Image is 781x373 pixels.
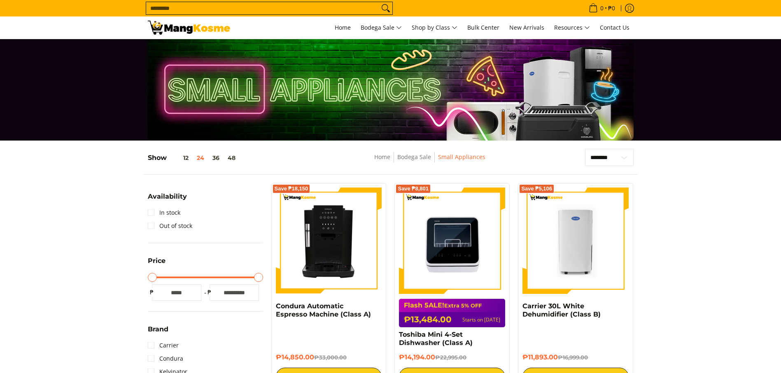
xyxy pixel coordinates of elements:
[522,188,629,294] img: Carrier 30L White Dehumidifier (Class B)
[148,154,240,162] h5: Show
[408,16,462,39] a: Shop by Class
[148,352,183,365] a: Condura
[167,155,193,161] button: 12
[193,155,208,161] button: 24
[399,188,505,294] img: Toshiba Mini 4-Set Dishwasher (Class A)
[276,353,382,361] h6: ₱14,850.00
[467,23,499,31] span: Bulk Center
[586,4,618,13] span: •
[148,326,168,333] span: Brand
[397,153,431,161] a: Bodega Sale
[607,5,616,11] span: ₱0
[599,5,605,11] span: 0
[276,188,382,294] img: Condura Automatic Espresso Machine (Class A)
[596,16,634,39] a: Contact Us
[357,16,406,39] a: Bodega Sale
[550,16,594,39] a: Resources
[335,23,351,31] span: Home
[554,23,590,33] span: Resources
[509,23,544,31] span: New Arrivals
[314,152,546,171] nav: Breadcrumbs
[314,354,347,361] del: ₱33,000.00
[148,219,192,232] a: Out of stock
[331,16,355,39] a: Home
[148,326,168,339] summary: Open
[148,193,187,200] span: Availability
[398,186,429,191] span: Save ₱8,801
[435,354,466,361] del: ₱22,995.00
[522,302,601,318] a: Carrier 30L White Dehumidifier (Class B)
[558,354,588,361] del: ₱16,999.00
[463,16,504,39] a: Bulk Center
[399,353,505,361] h6: ₱14,194.00
[600,23,629,31] span: Contact Us
[148,258,166,264] span: Price
[205,288,214,296] span: ₱
[148,339,179,352] a: Carrier
[361,23,402,33] span: Bodega Sale
[276,302,371,318] a: Condura Automatic Espresso Machine (Class A)
[148,21,230,35] img: Small Appliances l Mang Kosme: Home Appliances Warehouse Sale
[238,16,634,39] nav: Main Menu
[148,258,166,270] summary: Open
[275,186,308,191] span: Save ₱18,150
[208,155,224,161] button: 36
[505,16,548,39] a: New Arrivals
[438,153,485,161] a: Small Appliances
[412,23,457,33] span: Shop by Class
[379,2,392,14] button: Search
[148,206,180,219] a: In stock
[148,193,187,206] summary: Open
[522,353,629,361] h6: ₱11,893.00
[148,288,156,296] span: ₱
[374,153,390,161] a: Home
[224,155,240,161] button: 48
[399,331,473,347] a: Toshiba Mini 4-Set Dishwasher (Class A)
[521,186,552,191] span: Save ₱5,106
